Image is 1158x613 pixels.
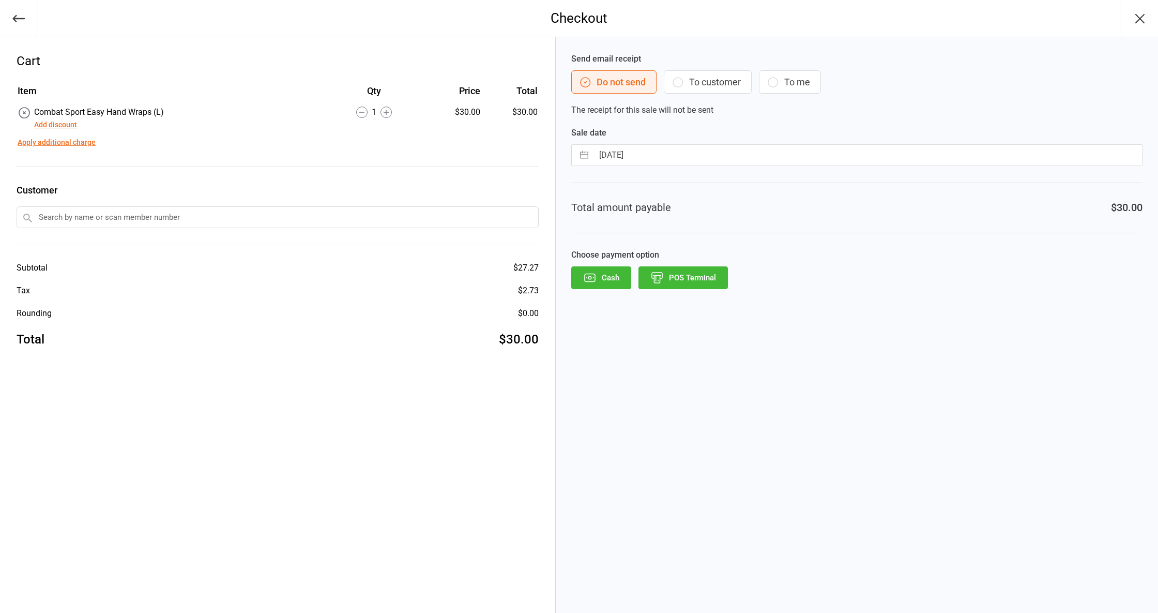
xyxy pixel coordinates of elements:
[34,107,164,117] span: Combat Sport Easy Hand Wraps (L)
[513,262,539,274] div: $27.27
[18,137,96,148] button: Apply additional charge
[18,84,324,105] th: Item
[664,70,752,94] button: To customer
[571,200,671,215] div: Total amount payable
[34,119,77,130] button: Add discount
[484,84,538,105] th: Total
[17,206,539,228] input: Search by name or scan member number
[759,70,821,94] button: To me
[518,285,539,297] div: $2.73
[484,106,538,131] td: $30.00
[638,266,728,289] button: POS Terminal
[1111,200,1142,215] div: $30.00
[424,106,480,118] div: $30.00
[518,307,539,320] div: $0.00
[17,285,30,297] div: Tax
[499,330,539,349] div: $30.00
[17,262,48,274] div: Subtotal
[571,266,631,289] button: Cash
[571,53,1142,65] label: Send email receipt
[571,70,657,94] button: Do not send
[17,307,52,320] div: Rounding
[17,183,539,197] label: Customer
[571,127,1142,139] label: Sale date
[571,53,1142,116] div: The receipt for this sale will not be sent
[325,84,423,105] th: Qty
[325,106,423,118] div: 1
[424,84,480,98] div: Price
[571,249,1142,261] label: Choose payment option
[17,330,44,349] div: Total
[17,52,539,70] div: Cart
